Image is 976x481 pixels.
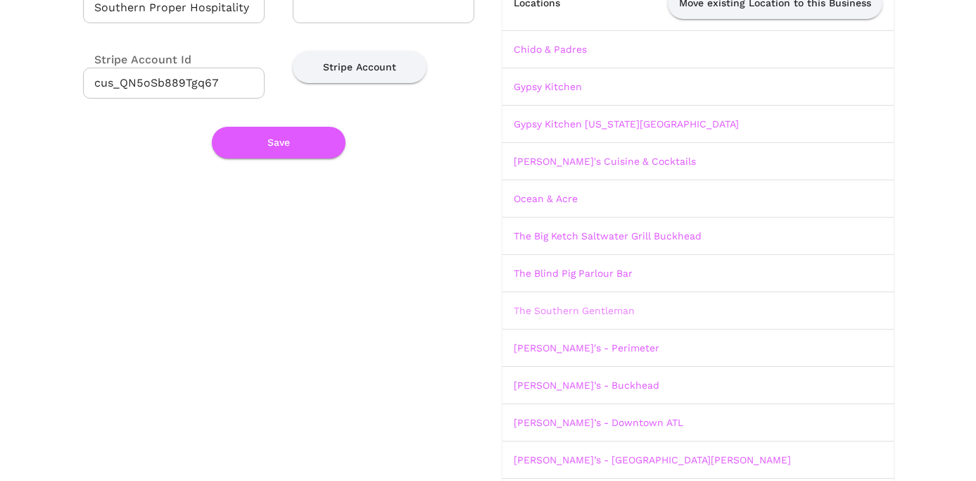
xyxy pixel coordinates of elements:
[514,268,633,279] a: The Blind Pig Parlour Bar
[514,193,578,204] a: Ocean & Acre
[83,51,191,68] label: Stripe Account Id
[514,454,791,466] a: [PERSON_NAME]’s - [GEOGRAPHIC_DATA][PERSON_NAME]
[293,51,426,83] button: Stripe Account
[514,230,702,242] a: The Big Ketch Saltwater Grill Buckhead
[293,61,426,71] a: Stripe Account
[514,417,683,428] a: [PERSON_NAME]’s - Downtown ATL
[514,81,582,92] a: Gypsy Kitchen
[514,342,659,354] a: [PERSON_NAME]'s - Perimeter
[514,118,739,130] a: Gypsy Kitchen [US_STATE][GEOGRAPHIC_DATA]
[212,127,346,158] button: Save
[514,156,696,167] a: [PERSON_NAME]'s Cuisine & Cocktails
[514,380,659,391] a: [PERSON_NAME]’s - Buckhead
[514,305,635,316] a: The Southern Gentleman
[514,44,587,55] a: Chido & Padres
